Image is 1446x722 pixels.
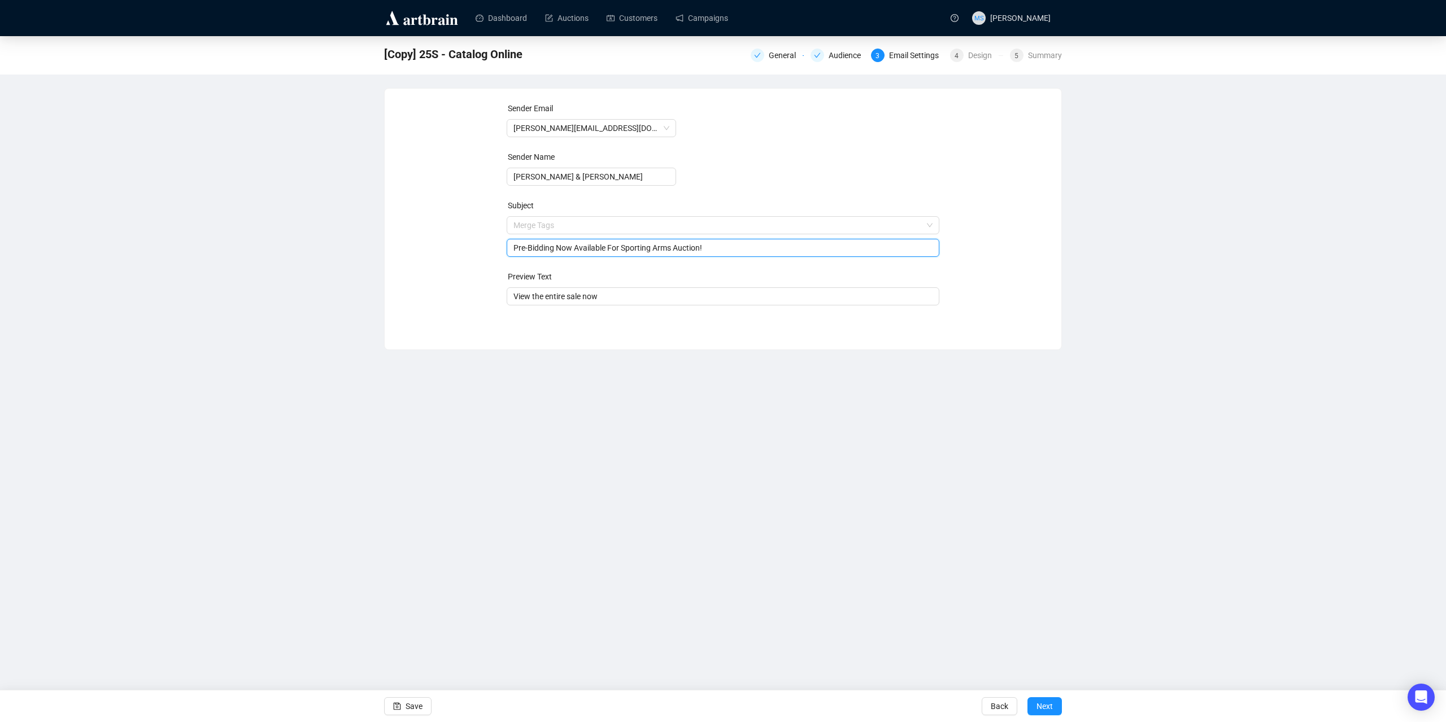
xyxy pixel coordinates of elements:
[508,104,553,113] label: Sender Email
[607,3,657,33] a: Customers
[545,3,589,33] a: Auctions
[811,49,864,62] div: Audience
[754,52,761,59] span: check
[951,14,959,22] span: question-circle
[829,49,868,62] div: Audience
[991,690,1008,722] span: Back
[876,52,879,60] span: 3
[508,199,941,212] div: Subject
[513,120,669,137] span: michael@guyetteanddeeter.com
[384,45,522,63] span: [Copy] 25S - Catalog Online
[676,3,728,33] a: Campaigns
[406,690,423,722] span: Save
[950,49,1003,62] div: 4Design
[1408,684,1435,711] div: Open Intercom Messenger
[508,270,941,283] div: Preview Text
[982,697,1017,715] button: Back
[1028,49,1062,62] div: Summary
[814,52,821,59] span: check
[974,13,983,23] span: MS
[384,697,432,715] button: Save
[508,152,555,161] label: Sender Name
[1027,697,1062,715] button: Next
[955,52,959,60] span: 4
[393,702,401,710] span: save
[1036,690,1053,722] span: Next
[476,3,527,33] a: Dashboard
[871,49,943,62] div: 3Email Settings
[990,14,1051,23] span: [PERSON_NAME]
[751,49,804,62] div: General
[384,9,460,27] img: logo
[769,49,803,62] div: General
[1014,52,1018,60] span: 5
[1010,49,1062,62] div: 5Summary
[968,49,999,62] div: Design
[889,49,946,62] div: Email Settings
